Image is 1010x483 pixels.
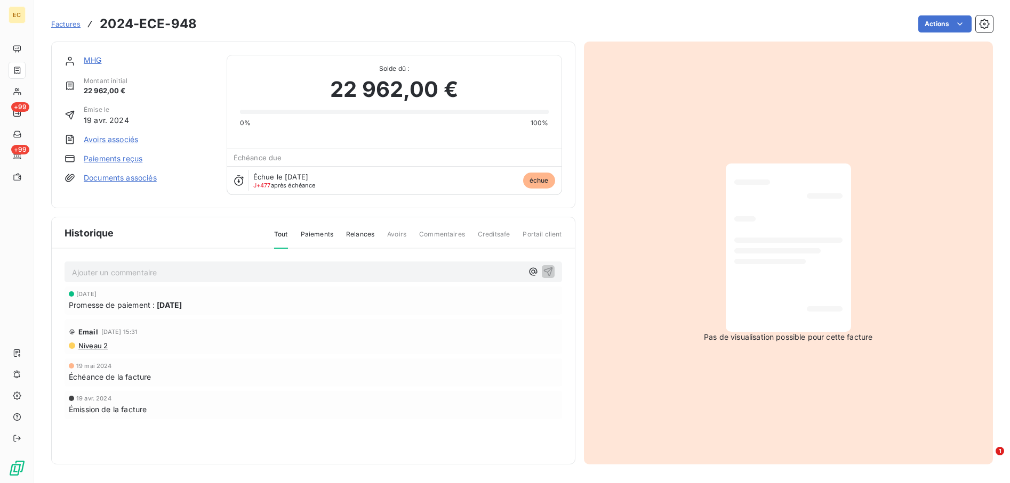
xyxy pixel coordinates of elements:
span: 19 mai 2024 [76,363,112,369]
a: Avoirs associés [84,134,138,145]
a: Factures [51,19,81,29]
span: 100% [531,118,549,128]
span: 22 962,00 € [330,73,458,105]
span: J+477 [253,182,271,189]
span: Tout [274,230,288,249]
span: Email [78,328,98,336]
span: +99 [11,102,29,112]
span: 19 avr. 2024 [84,114,129,126]
span: Montant initial [84,76,127,86]
a: Documents associés [84,173,157,183]
div: EC [9,6,26,23]
span: [DATE] [157,299,182,310]
span: Creditsafe [478,230,510,248]
span: Échéance due [234,153,282,162]
span: Échéance de la facture [69,371,151,382]
span: échue [523,173,555,189]
img: Logo LeanPay [9,460,26,477]
span: 19 avr. 2024 [76,395,111,402]
span: [DATE] 15:31 [101,329,138,335]
span: Niveau 2 [77,341,108,350]
span: +99 [11,145,29,154]
span: Échue le [DATE] [253,173,308,181]
span: 0% [240,118,251,128]
span: Pas de visualisation possible pour cette facture [704,332,872,342]
iframe: Intercom live chat [974,447,999,472]
span: Portail client [523,230,562,248]
a: MHG [84,55,101,64]
span: Émission de la facture [69,404,147,415]
h3: 2024-ECE-948 [100,14,197,34]
span: Émise le [84,105,129,114]
span: Solde dû : [240,64,549,73]
span: Promesse de paiement : [69,299,155,310]
span: après échéance [253,182,316,189]
span: Commentaires [419,230,465,248]
span: Paiements [301,230,333,248]
span: 22 962,00 € [84,86,127,96]
span: [DATE] [76,291,97,297]
span: Historique [65,226,114,240]
span: 1 [996,447,1004,455]
a: Paiements reçus [84,153,142,164]
button: Actions [918,15,972,32]
span: Factures [51,20,81,28]
span: Avoirs [387,230,406,248]
span: Relances [346,230,374,248]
